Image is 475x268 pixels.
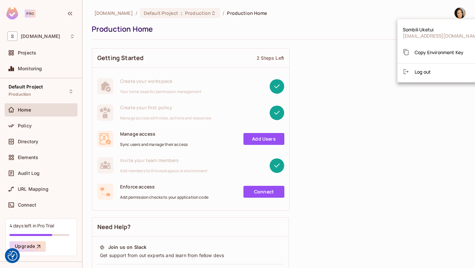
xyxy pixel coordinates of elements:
[415,69,431,75] span: Log out
[8,251,17,261] img: Revisit consent button
[8,251,17,261] button: Consent Preferences
[415,49,463,55] span: Copy Environment Key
